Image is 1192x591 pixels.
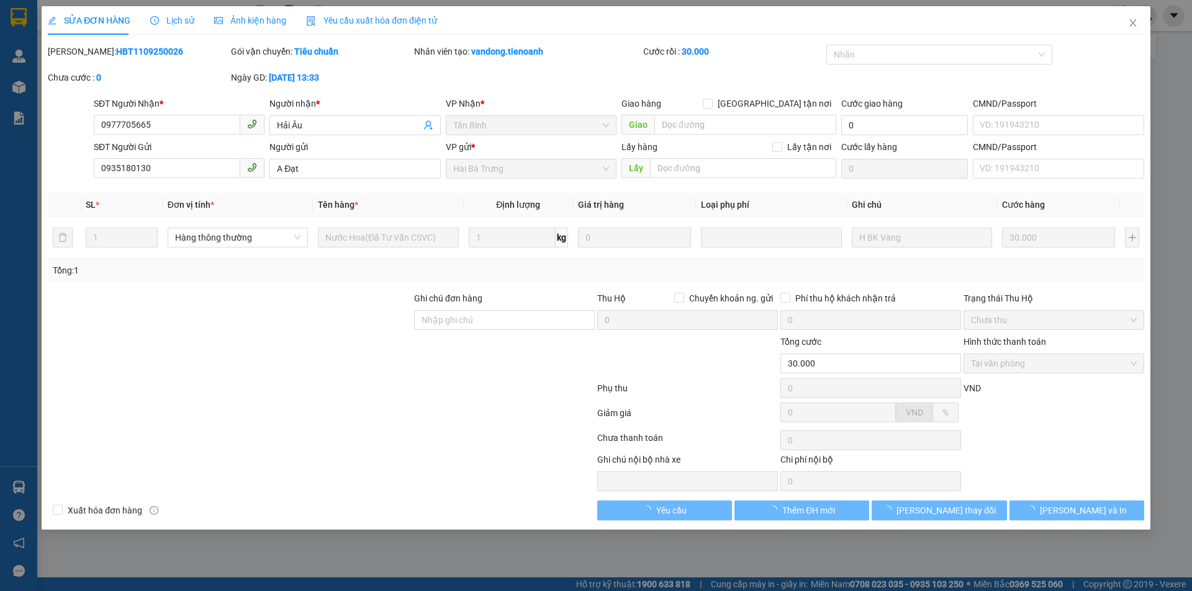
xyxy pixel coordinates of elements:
[306,16,437,25] span: Yêu cầu xuất hóa đơn điện tử
[53,228,73,247] button: delete
[782,504,835,517] span: Thêm ĐH mới
[964,291,1144,305] div: Trạng thái Thu Hộ
[872,500,1006,520] button: [PERSON_NAME] thay đổi
[414,293,482,303] label: Ghi chú đơn hàng
[596,406,779,428] div: Giảm giá
[597,453,778,471] div: Ghi chú nội bộ nhà xe
[780,453,961,471] div: Chi phí nội bộ
[597,293,626,303] span: Thu Hộ
[650,158,836,178] input: Dọc đường
[247,162,257,172] span: phone
[446,99,481,109] span: VP Nhận
[150,506,158,515] span: info-circle
[414,45,641,58] div: Nhân viên tạo:
[247,119,257,129] span: phone
[597,500,732,520] button: Yêu cầu
[48,16,130,25] span: SỬA ĐƠN HÀNG
[175,228,300,247] span: Hàng thông thường
[86,200,96,210] span: SL
[269,97,440,110] div: Người nhận
[841,142,897,152] label: Cước lấy hàng
[964,383,981,393] span: VND
[1040,504,1127,517] span: [PERSON_NAME] và In
[682,47,709,56] b: 30.000
[48,45,228,58] div: [PERSON_NAME]:
[318,228,458,247] input: VD: Bàn, Ghế
[734,500,869,520] button: Thêm ĐH mới
[96,73,101,82] b: 0
[896,504,996,517] span: [PERSON_NAME] thay đổi
[1125,228,1139,247] button: plus
[621,142,657,152] span: Lấy hàng
[656,504,687,517] span: Yêu cầu
[453,116,609,135] span: Tân Bình
[269,140,440,154] div: Người gửi
[423,120,433,130] span: user-add
[150,16,194,25] span: Lịch sử
[269,73,319,82] b: [DATE] 13:33
[578,200,624,210] span: Giá trị hàng
[1002,228,1115,247] input: 0
[53,264,460,277] div: Tổng: 1
[1009,500,1144,520] button: [PERSON_NAME] và In
[790,291,901,305] span: Phí thu hộ khách nhận trả
[94,97,264,110] div: SĐT Người Nhận
[971,311,1137,329] span: Chưa thu
[1128,18,1138,28] span: close
[841,115,968,135] input: Cước giao hàng
[621,115,654,135] span: Giao
[841,99,903,109] label: Cước giao hàng
[847,193,997,217] th: Ghi chú
[973,140,1144,154] div: CMND/Passport
[168,200,214,210] span: Đơn vị tính
[318,200,358,210] span: Tên hàng
[414,310,595,330] input: Ghi chú đơn hàng
[852,228,992,247] input: Ghi Chú
[453,159,609,178] span: Hai Bà Trưng
[782,140,836,154] span: Lấy tận nơi
[1116,6,1150,41] button: Close
[471,47,543,56] b: vandong.tienoanh
[643,45,824,58] div: Cước rồi :
[942,407,949,417] span: %
[621,158,650,178] span: Lấy
[496,200,540,210] span: Định lượng
[63,504,147,517] span: Xuất hóa đơn hàng
[769,505,782,514] span: loading
[231,45,412,58] div: Gói vận chuyển:
[446,140,616,154] div: VP gửi
[231,71,412,84] div: Ngày GD:
[964,337,1046,347] label: Hình thức thanh toán
[1026,505,1040,514] span: loading
[214,16,286,25] span: Ảnh kiện hàng
[906,407,923,417] span: VND
[294,47,338,56] b: Tiêu chuẩn
[596,431,779,453] div: Chưa thanh toán
[696,193,846,217] th: Loại phụ phí
[780,337,821,347] span: Tổng cước
[48,16,56,25] span: edit
[971,354,1137,373] span: Tại văn phòng
[883,505,896,514] span: loading
[150,16,159,25] span: clock-circle
[1002,200,1045,210] span: Cước hàng
[654,115,836,135] input: Dọc đường
[973,97,1144,110] div: CMND/Passport
[713,97,836,110] span: [GEOGRAPHIC_DATA] tận nơi
[578,228,691,247] input: 0
[94,140,264,154] div: SĐT Người Gửi
[596,381,779,403] div: Phụ thu
[621,99,661,109] span: Giao hàng
[556,228,568,247] span: kg
[306,16,316,26] img: icon
[48,71,228,84] div: Chưa cước :
[841,159,968,179] input: Cước lấy hàng
[643,505,656,514] span: loading
[214,16,223,25] span: picture
[684,291,778,305] span: Chuyển khoản ng. gửi
[116,47,183,56] b: HBT1109250026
